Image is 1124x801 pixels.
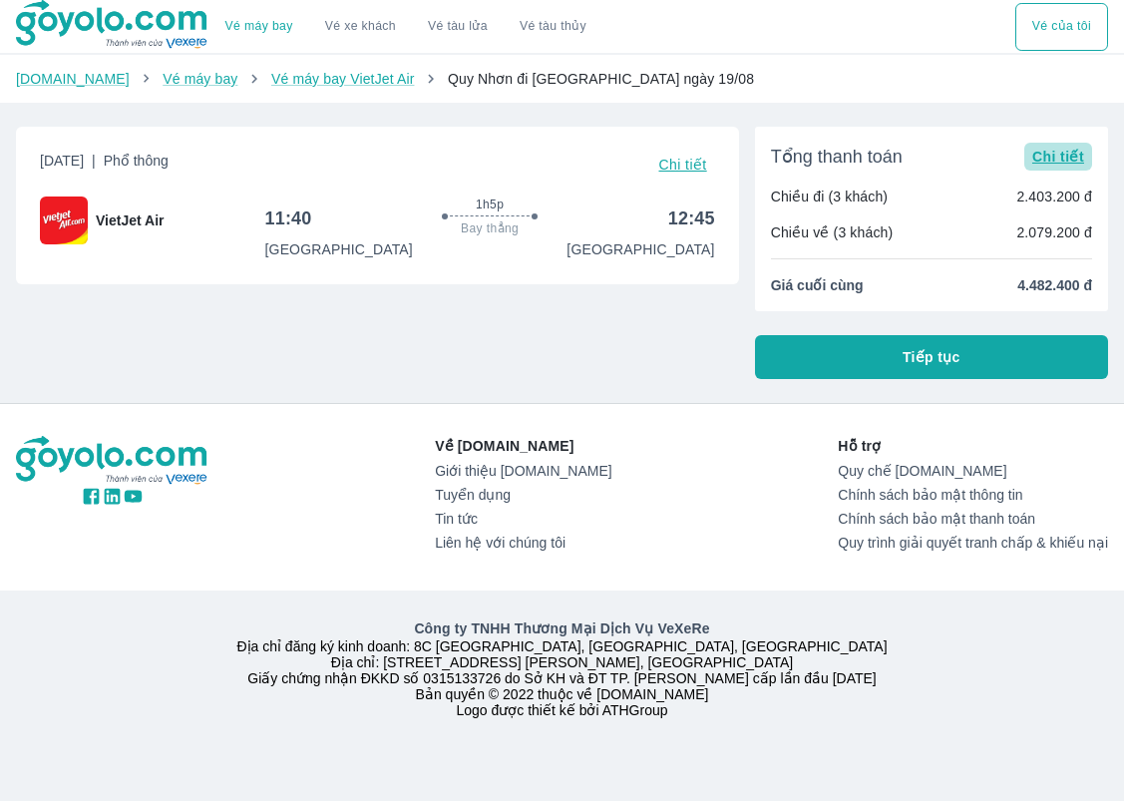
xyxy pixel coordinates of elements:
span: Chi tiết [1032,149,1084,165]
p: 2.079.200 đ [1016,222,1092,242]
span: Tiếp tục [903,347,960,367]
span: Bay thẳng [461,220,519,236]
div: choose transportation mode [1015,3,1108,51]
h6: 11:40 [265,206,312,230]
a: Vé máy bay [163,71,237,87]
span: Tổng thanh toán [771,145,903,169]
span: 4.482.400 đ [1017,275,1092,295]
p: Công ty TNHH Thương Mại Dịch Vụ VeXeRe [16,618,1108,638]
p: Chiều đi (3 khách) [771,187,889,206]
a: Liên hệ với chúng tôi [435,535,611,551]
span: | [92,153,96,169]
a: Tuyển dụng [435,487,611,503]
a: Vé tàu lửa [412,3,504,51]
button: Chi tiết [651,151,715,179]
p: [GEOGRAPHIC_DATA] [265,239,413,259]
span: [DATE] [40,151,169,179]
a: Tin tức [435,511,611,527]
span: Phổ thông [104,153,169,169]
span: Quy Nhơn đi [GEOGRAPHIC_DATA] ngày 19/08 [448,71,754,87]
p: Về [DOMAIN_NAME] [435,436,611,456]
p: [GEOGRAPHIC_DATA] [566,239,714,259]
a: Giới thiệu [DOMAIN_NAME] [435,463,611,479]
a: Vé xe khách [325,19,396,34]
a: Vé máy bay [225,19,293,34]
span: 1h5p [476,197,504,212]
span: Giá cuối cùng [771,275,864,295]
a: Vé máy bay VietJet Air [271,71,414,87]
a: Quy trình giải quyết tranh chấp & khiếu nại [838,535,1108,551]
span: Chi tiết [659,157,707,173]
a: Quy chế [DOMAIN_NAME] [838,463,1108,479]
img: logo [16,436,209,486]
a: [DOMAIN_NAME] [16,71,130,87]
a: Chính sách bảo mật thông tin [838,487,1108,503]
p: 2.403.200 đ [1016,187,1092,206]
div: choose transportation mode [209,3,602,51]
button: Chi tiết [1024,143,1092,171]
span: VietJet Air [96,210,164,230]
button: Vé của tôi [1015,3,1108,51]
h6: 12:45 [668,206,715,230]
button: Tiếp tục [755,335,1108,379]
a: Chính sách bảo mật thanh toán [838,511,1108,527]
p: Chiều về (3 khách) [771,222,894,242]
button: Vé tàu thủy [504,3,602,51]
p: Hỗ trợ [838,436,1108,456]
nav: breadcrumb [16,69,1108,89]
